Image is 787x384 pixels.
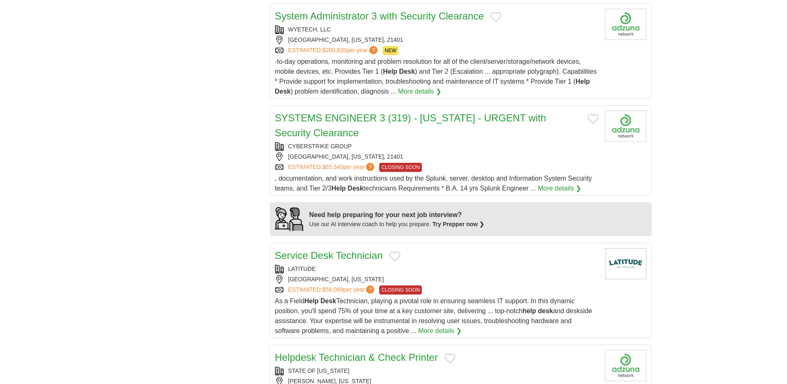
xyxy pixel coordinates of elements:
strong: Help [383,68,397,75]
a: Try Prepper now ❯ [433,221,485,227]
a: SYSTEMS ENGINEER 3 (319) - [US_STATE] - URGENT with Security Clearance [275,112,546,138]
strong: Desk [399,68,415,75]
span: $200,820 [322,47,346,53]
span: -to-day operations, monitoring and problem resolution for all of the client/server/storage/networ... [275,58,597,95]
a: ESTIMATED:$58,089per year? [288,285,376,295]
div: Use our AI interview coach to help you prepare. [309,220,485,229]
a: System Administrator 3 with Security Clearance [275,10,484,22]
a: Helpdesk Technician & Check Printer [275,352,438,363]
span: , documentation, and work instructions used by the Splunk, server, desktop and Information System... [275,175,592,192]
div: [GEOGRAPHIC_DATA], [US_STATE], 21401 [275,36,598,44]
span: CLOSING SOON [379,285,422,295]
span: NEW [383,46,398,55]
button: Add to favorite jobs [490,12,501,22]
a: More details ❯ [418,326,462,336]
span: $58,089 [322,286,343,293]
strong: Help [331,185,346,192]
a: LATITUDE [288,266,316,272]
span: $65,540 [322,164,343,170]
strong: Desk [348,185,364,192]
strong: desk [538,307,553,314]
img: Company logo [605,350,646,381]
a: More details ❯ [398,87,441,97]
strong: Help [304,297,319,304]
strong: help [522,307,536,314]
button: Add to favorite jobs [390,251,400,261]
a: ESTIMATED:$65,540per year? [288,163,376,172]
span: ? [366,285,374,294]
button: Add to favorite jobs [445,353,455,363]
img: Company logo [605,9,646,40]
strong: Help [576,78,590,85]
div: WYETECH, LLC [275,25,598,34]
span: CLOSING SOON [379,163,422,172]
div: [GEOGRAPHIC_DATA], [US_STATE], 21401 [275,152,598,161]
div: Need help preparing for your next job interview? [309,210,485,220]
a: ESTIMATED:$200,820per year? [288,46,380,55]
div: CYBERSTRIKE GROUP [275,142,598,151]
a: Service Desk Technician [275,250,383,261]
span: ? [369,46,378,54]
strong: Desk [275,88,291,95]
button: Add to favorite jobs [588,114,598,124]
img: Company logo [605,111,646,142]
div: [GEOGRAPHIC_DATA], [US_STATE] [275,275,598,284]
strong: Desk [321,297,336,304]
span: As a Field Technician, playing a pivotal role in ensuring seamless IT support. In this dynamic po... [275,297,592,334]
img: Latitude logo [605,248,646,279]
span: ? [366,163,374,171]
a: More details ❯ [538,184,581,193]
div: STATE OF [US_STATE] [275,367,598,375]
